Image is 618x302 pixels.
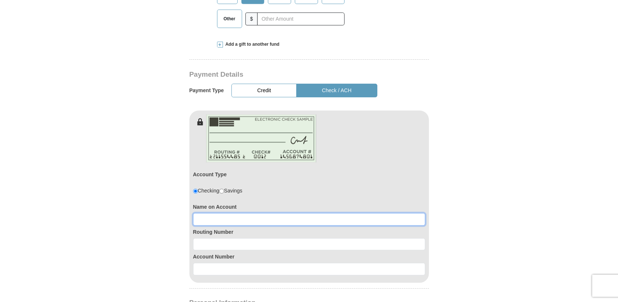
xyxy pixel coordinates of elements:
[189,70,377,79] h3: Payment Details
[193,187,242,194] div: Checking Savings
[220,13,239,24] span: Other
[231,84,297,97] button: Credit
[296,84,377,97] button: Check / ACH
[257,13,345,25] input: Other Amount
[193,253,425,260] label: Account Number
[193,171,227,178] label: Account Type
[193,203,425,211] label: Name on Account
[245,13,258,25] span: $
[206,114,317,163] img: check-en.png
[223,41,280,48] span: Add a gift to another fund
[193,228,425,236] label: Routing Number
[189,87,224,94] h5: Payment Type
